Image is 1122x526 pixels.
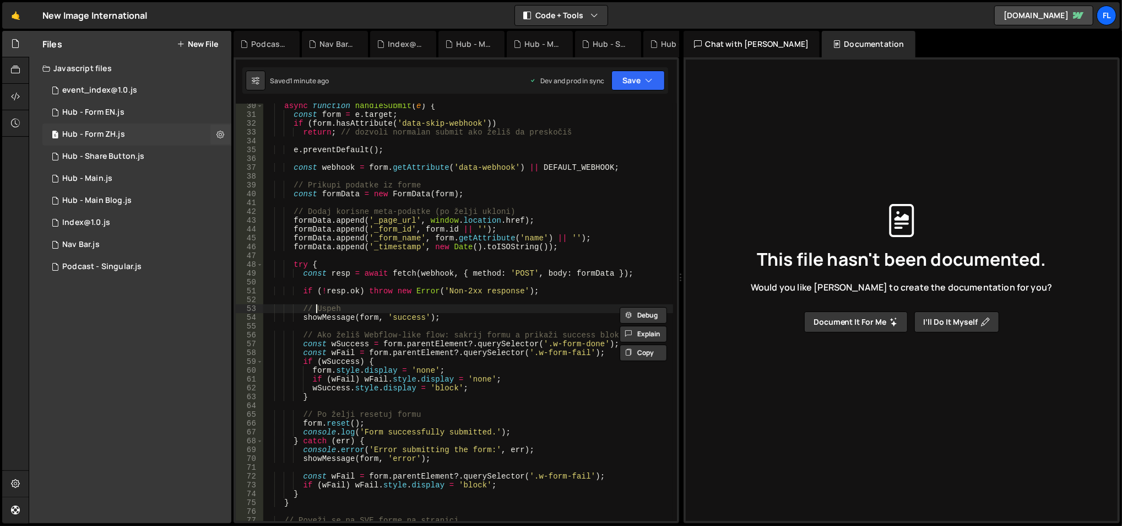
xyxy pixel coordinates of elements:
[236,331,263,340] div: 56
[236,287,263,296] div: 51
[42,9,148,22] div: New Image International
[236,498,263,507] div: 75
[236,366,263,375] div: 60
[42,38,62,50] h2: Files
[236,269,263,278] div: 49
[236,137,263,146] div: 34
[236,419,263,428] div: 66
[236,278,263,287] div: 50
[236,437,263,446] div: 68
[236,181,263,190] div: 39
[1097,6,1116,25] a: Fl
[388,39,423,50] div: Index@1.0.js
[42,234,231,256] div: Nav Bar.js
[236,110,263,119] div: 31
[236,516,263,525] div: 77
[2,2,29,29] a: 🤙
[251,39,286,50] div: Podcast - Singular.js
[236,146,263,154] div: 35
[236,251,263,260] div: 47
[236,154,263,163] div: 36
[62,130,125,139] div: Hub - Form ZH.js
[42,190,231,212] div: 15795/46353.js
[62,196,132,206] div: Hub - Main Blog.js
[236,243,263,251] div: 46
[62,174,112,184] div: Hub - Main.js
[515,6,608,25] button: Code + Tools
[236,401,263,410] div: 64
[661,39,696,50] div: Hub - Form EN.js
[822,31,915,57] div: Documentation
[62,218,110,228] div: Index@1.0.js
[620,345,667,361] button: Copy
[236,375,263,384] div: 61
[236,384,263,393] div: 62
[62,152,144,162] div: Hub - Share Button.js
[42,146,231,168] div: 15795/47629.js
[42,79,231,101] div: 15795/42190.js
[270,76,329,85] div: Saved
[236,393,263,401] div: 63
[290,76,329,85] div: 1 minute ago
[611,71,665,90] button: Save
[236,296,263,304] div: 52
[914,312,999,332] button: I’ll do it myself
[620,326,667,342] button: Explain
[684,31,820,57] div: Chat with [PERSON_NAME]
[236,454,263,463] div: 70
[236,207,263,216] div: 42
[52,131,58,140] span: 6
[994,6,1093,25] a: [DOMAIN_NAME]
[236,216,263,225] div: 43
[177,40,218,49] button: New File
[236,428,263,437] div: 67
[62,262,142,272] div: Podcast - Singular.js
[757,250,1046,268] span: This file hasn't been documented.
[236,101,263,110] div: 30
[62,240,100,250] div: Nav Bar.js
[236,198,263,207] div: 41
[42,168,231,190] div: 15795/46323.js
[62,108,124,117] div: Hub - Form EN.js
[236,357,263,366] div: 59
[236,322,263,331] div: 55
[236,163,263,172] div: 37
[236,128,263,137] div: 33
[236,472,263,481] div: 72
[236,463,263,472] div: 71
[236,260,263,269] div: 48
[42,101,231,124] div: 15795/47676.js
[236,446,263,454] div: 69
[236,348,263,357] div: 58
[620,307,667,324] button: Debug
[524,39,560,50] div: Hub - Main.js
[42,212,231,234] div: 15795/44313.js
[42,256,231,278] div: Podcast - Singular.js
[751,281,1052,293] span: Would you like [PERSON_NAME] to create the documentation for you?
[319,39,355,50] div: Nav Bar.js
[236,190,263,198] div: 40
[529,76,604,85] div: Dev and prod in sync
[236,507,263,516] div: 76
[804,312,908,332] button: Document it for me
[236,234,263,243] div: 45
[236,225,263,234] div: 44
[236,481,263,490] div: 73
[236,172,263,181] div: 38
[236,340,263,348] div: 57
[236,119,263,128] div: 32
[29,57,231,79] div: Javascript files
[236,410,263,419] div: 65
[236,313,263,322] div: 54
[236,490,263,498] div: 74
[62,85,137,95] div: event_index@1.0.js
[42,124,231,146] div: 15795/47675.js
[593,39,628,50] div: Hub - Share Button.js
[236,304,263,313] div: 53
[456,39,491,50] div: Hub - Main Blog.js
